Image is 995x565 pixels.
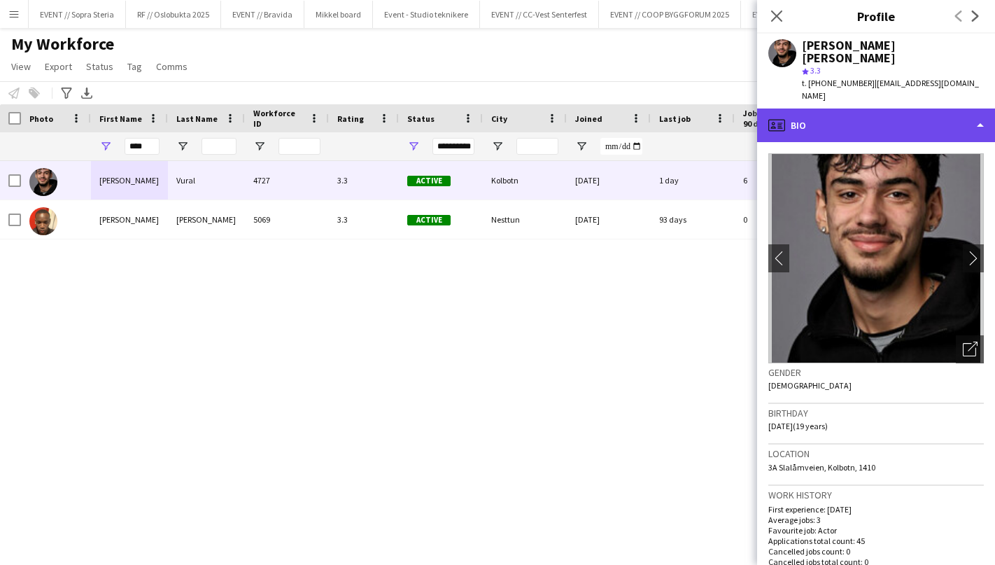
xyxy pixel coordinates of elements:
span: Active [407,215,451,225]
p: Applications total count: 45 [768,536,984,546]
button: Event - Studio teknikere [373,1,480,28]
img: Michael Reboli Vural [29,168,57,196]
button: EVENT // CC VEST [741,1,824,28]
button: EVENT // CC-Vest Senterfest [480,1,599,28]
div: Vural [168,161,245,200]
span: Joined [575,113,602,124]
a: Comms [150,57,193,76]
button: Open Filter Menu [99,140,112,153]
span: My Workforce [11,34,114,55]
div: 5069 [245,200,329,239]
span: First Name [99,113,142,124]
span: Last job [659,113,691,124]
span: City [491,113,507,124]
span: [DATE] (19 years) [768,421,828,431]
span: Tag [127,60,142,73]
input: Last Name Filter Input [202,138,237,155]
h3: Birthday [768,407,984,419]
p: First experience: [DATE] [768,504,984,515]
div: [DATE] [567,161,651,200]
span: Photo [29,113,53,124]
div: Bio [757,109,995,142]
div: [DATE] [567,200,651,239]
app-action-btn: Export XLSX [78,85,95,102]
h3: Gender [768,366,984,379]
button: Open Filter Menu [253,140,266,153]
span: Status [86,60,113,73]
input: City Filter Input [516,138,558,155]
div: Nesttun [483,200,567,239]
div: 6 [735,161,826,200]
div: 0 [735,200,826,239]
span: Status [407,113,435,124]
button: RF // Oslobukta 2025 [126,1,221,28]
span: Comms [156,60,188,73]
div: Open photos pop-in [956,335,984,363]
div: [PERSON_NAME] [168,200,245,239]
span: [DEMOGRAPHIC_DATA] [768,380,852,391]
div: 3.3 [329,161,399,200]
input: Workforce ID Filter Input [278,138,320,155]
div: 1 day [651,161,735,200]
p: Favourite job: Actor [768,525,984,536]
div: 93 days [651,200,735,239]
button: Open Filter Menu [575,140,588,153]
span: 3A Slalåmveien, Kolbotn, 1410 [768,462,875,473]
span: t. [PHONE_NUMBER] [802,78,875,88]
h3: Location [768,447,984,460]
h3: Profile [757,7,995,25]
div: Kolbotn [483,161,567,200]
button: EVENT // COOP BYGGFORUM 2025 [599,1,741,28]
span: Jobs (last 90 days) [743,108,784,129]
span: Export [45,60,72,73]
div: [PERSON_NAME] [91,200,168,239]
span: Last Name [176,113,218,124]
a: Status [80,57,119,76]
button: Open Filter Menu [176,140,189,153]
span: Active [407,176,451,186]
button: EVENT // Sopra Steria [29,1,126,28]
input: Joined Filter Input [600,138,642,155]
div: [PERSON_NAME] [PERSON_NAME] [802,39,984,64]
button: Mikkel board [304,1,373,28]
span: Rating [337,113,364,124]
button: Open Filter Menu [407,140,420,153]
p: Cancelled jobs count: 0 [768,546,984,557]
button: Open Filter Menu [491,140,504,153]
div: 3.3 [329,200,399,239]
img: Michael Kamilo Chansa [29,207,57,235]
span: 3.3 [810,65,821,76]
a: View [6,57,36,76]
button: EVENT // Bravida [221,1,304,28]
a: Export [39,57,78,76]
div: 4727 [245,161,329,200]
span: | [EMAIL_ADDRESS][DOMAIN_NAME] [802,78,979,101]
span: Workforce ID [253,108,304,129]
a: Tag [122,57,148,76]
p: Average jobs: 3 [768,515,984,525]
app-action-btn: Advanced filters [58,85,75,102]
div: [PERSON_NAME] [91,161,168,200]
span: View [11,60,31,73]
h3: Work history [768,489,984,501]
input: First Name Filter Input [125,138,160,155]
img: Crew avatar or photo [768,153,984,363]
